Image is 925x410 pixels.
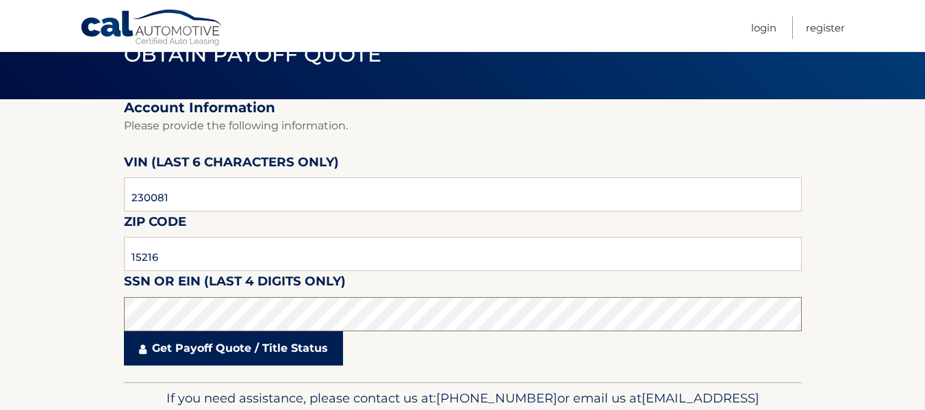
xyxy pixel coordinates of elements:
[124,212,186,237] label: Zip Code
[751,16,776,39] a: Login
[124,331,343,366] a: Get Payoff Quote / Title Status
[80,9,224,49] a: Cal Automotive
[436,390,557,406] span: [PHONE_NUMBER]
[124,99,802,116] h2: Account Information
[124,152,339,177] label: VIN (last 6 characters only)
[806,16,845,39] a: Register
[124,116,802,136] p: Please provide the following information.
[124,42,382,67] span: Obtain Payoff Quote
[124,271,346,296] label: SSN or EIN (last 4 digits only)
